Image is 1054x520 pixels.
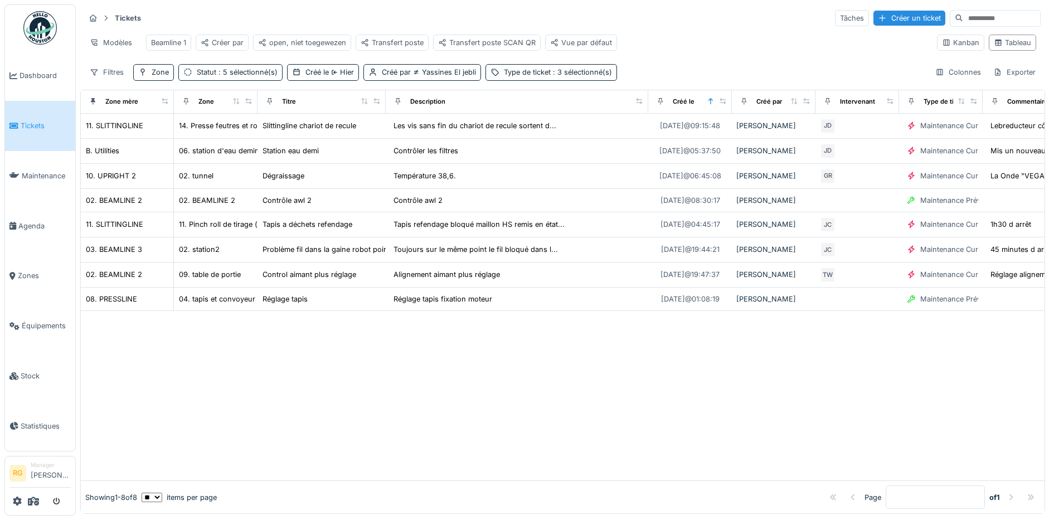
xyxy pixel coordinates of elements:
[86,195,142,206] div: 02. BEAMLINE 2
[151,37,186,48] div: Beamline 1
[820,118,836,134] div: JD
[86,294,137,304] div: 08. PRESSLINE
[21,421,71,431] span: Statistiques
[873,11,945,26] div: Créer un ticket
[263,219,352,230] div: Tapis a déchets refendage
[5,401,75,451] a: Statistiques
[5,301,75,351] a: Équipements
[86,171,136,181] div: 10. UPRIGHT 2
[659,145,721,156] div: [DATE] @ 05:37:50
[361,37,424,48] div: Transfert poste
[438,37,536,48] div: Transfert poste SCAN QR
[551,68,612,76] span: : 3 sélectionné(s)
[263,145,319,156] div: Station eau demi
[5,201,75,251] a: Agenda
[179,171,213,181] div: 02. tunnel
[736,294,811,304] div: [PERSON_NAME]
[85,492,137,503] div: Showing 1 - 8 of 8
[216,68,278,76] span: : 5 sélectionné(s)
[86,120,143,131] div: 11. SLITTINGLINE
[394,294,492,304] div: Réglage tapis fixation moteur
[990,244,1053,255] div: 45 minutes d arret
[394,195,443,206] div: Contrôle awl 2
[394,120,556,131] div: Les vis sans fin du chariot de recule sortent d...
[9,461,71,488] a: RG Manager[PERSON_NAME]
[282,97,296,106] div: Titre
[5,151,75,201] a: Maintenance
[820,217,836,232] div: JC
[820,267,836,283] div: TW
[18,270,71,281] span: Zones
[263,195,312,206] div: Contrôle awl 2
[411,68,476,76] span: Yassines El jebli
[86,219,143,230] div: 11. SLITTINGLINE
[5,51,75,101] a: Dashboard
[994,37,1031,48] div: Tableau
[263,269,356,280] div: Control aimant plus réglage
[988,64,1041,80] div: Exporter
[5,351,75,401] a: Stock
[305,67,354,77] div: Créé le
[179,269,241,280] div: 09. table de portie
[263,171,304,181] div: Dégraissage
[942,37,979,48] div: Kanban
[924,97,967,106] div: Type de ticket
[263,294,308,304] div: Réglage tapis
[989,492,1000,503] strong: of 1
[179,294,255,304] div: 04. tapis et convoyeur
[179,244,220,255] div: 02. station2
[31,461,71,469] div: Manager
[990,219,1031,230] div: 1h30 d arrêt
[394,244,558,255] div: Toujours sur le même point le fil bloqué dans l...
[835,10,869,26] div: Tâches
[673,97,694,106] div: Créé le
[394,269,500,280] div: Alignement aimant plus réglage
[86,145,119,156] div: B. Utilities
[86,244,142,255] div: 03. BEAMLINE 3
[20,70,71,81] span: Dashboard
[179,120,314,131] div: 14. Presse feutres et rouleau de traction
[659,171,721,181] div: [DATE] @ 06:45:08
[179,219,313,230] div: 11. Pinch roll de tirage (écrase-bavures)
[920,219,994,230] div: Maintenance Curative
[410,97,445,106] div: Description
[661,244,720,255] div: [DATE] @ 19:44:21
[660,120,720,131] div: [DATE] @ 09:15:48
[920,269,994,280] div: Maintenance Curative
[504,67,612,77] div: Type de ticket
[736,219,811,230] div: [PERSON_NAME]
[197,67,278,77] div: Statut
[22,171,71,181] span: Maintenance
[840,97,875,106] div: Intervenant
[5,251,75,301] a: Zones
[23,11,57,45] img: Badge_color-CXgf-gQk.svg
[920,171,994,181] div: Maintenance Curative
[5,101,75,151] a: Tickets
[660,219,720,230] div: [DATE] @ 04:45:17
[920,195,1001,206] div: Maintenance Préventive
[736,269,811,280] div: [PERSON_NAME]
[179,145,281,156] div: 06. station d'eau demineralisé
[820,143,836,159] div: JD
[661,294,720,304] div: [DATE] @ 01:08:19
[394,145,458,156] div: Contrôler les filtres
[85,64,129,80] div: Filtres
[85,35,137,51] div: Modèles
[18,221,71,231] span: Agenda
[820,242,836,257] div: JC
[263,244,436,255] div: Problème fil dans la gaine robot point intermédiaire
[105,97,138,106] div: Zone mère
[201,37,244,48] div: Créer par
[736,120,811,131] div: [PERSON_NAME]
[736,171,811,181] div: [PERSON_NAME]
[110,13,145,23] strong: Tickets
[864,492,881,503] div: Page
[22,320,71,331] span: Équipements
[258,37,346,48] div: open, niet toegewezen
[152,67,169,77] div: Zone
[86,269,142,280] div: 02. BEAMLINE 2
[930,64,986,80] div: Colonnes
[31,461,71,485] li: [PERSON_NAME]
[394,219,565,230] div: Tapis refendage bloqué maillon HS remis en état...
[660,269,720,280] div: [DATE] @ 19:47:37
